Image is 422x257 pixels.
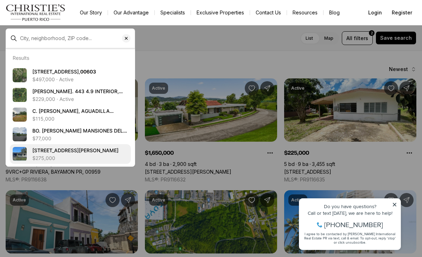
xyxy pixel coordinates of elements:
[108,8,154,18] a: Our Advantage
[32,88,123,101] span: [PERSON_NAME]. 443 4.9 INTERIOR, AGUADILLA PR,
[32,96,74,102] p: $229,000 · Active
[7,23,102,27] div: Call or text [DATE], we are here to help!
[29,33,88,40] span: [PHONE_NUMBER]
[10,85,131,105] a: View details: CARR. 443 4.9 INTERIOR
[191,8,250,18] a: Exclusive Properties
[32,108,114,121] span: C. [PERSON_NAME], AGUADILLA PR,
[10,124,131,144] a: View details: BO. GUERRERO MANSIONES DEL CIELO
[10,144,131,164] a: View details: Solar 6 411 BARRIO PIEDRAS BLANCAS
[32,136,51,141] p: $77,000
[287,8,323,18] a: Resources
[80,69,96,75] b: 00603
[392,10,412,15] span: Register
[324,8,345,18] a: Blog
[32,147,119,153] span: [STREET_ADDRESS][PERSON_NAME]
[6,4,66,21] img: logo
[122,29,135,48] button: Clear search input
[32,77,73,82] p: $497,000 · Active
[364,6,386,20] button: Login
[32,155,55,161] p: $275,000
[13,55,29,61] p: Results
[32,128,127,141] span: BO. [PERSON_NAME] MANSIONES DEL CIELO, AGUADILLA PR,
[9,43,100,57] span: I agree to be contacted by [PERSON_NAME] International Real Estate PR via text, call & email. To ...
[7,16,102,21] div: Do you have questions?
[10,105,131,124] a: View details: C. LUIS A TORREGROSA
[10,65,131,85] a: View details: 459 RD
[155,8,191,18] a: Specialists
[388,6,416,20] button: Register
[32,116,55,122] p: $115,000
[74,8,108,18] a: Our Story
[368,10,382,15] span: Login
[250,8,287,18] button: Contact Us
[32,69,96,75] span: [STREET_ADDRESS],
